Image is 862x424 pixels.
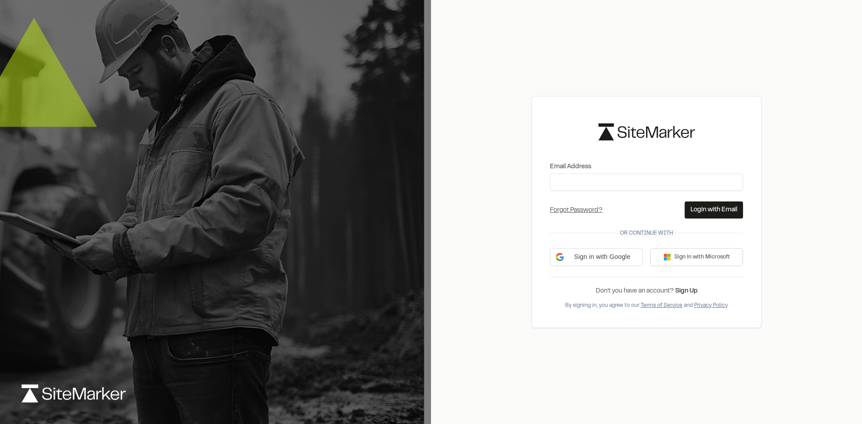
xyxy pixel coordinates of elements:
a: Sign Up [675,288,698,294]
span: Or continue with [616,229,677,237]
a: Forgot Password? [550,208,603,213]
div: Don’t you have an account? [550,286,743,296]
div: By signing in, you agree to our and [550,302,743,310]
button: Terms of Service [641,302,682,310]
button: Login with Email [685,201,743,219]
span: Sign in with Google [567,252,637,262]
img: logo-white-rebrand.svg [22,385,126,402]
button: Privacy Policy [694,302,728,310]
label: Email Address [550,162,743,172]
div: Sign in with Google [550,248,643,266]
img: logo-black-rebrand.svg [598,123,695,140]
button: Sign in with Microsoft [650,248,743,266]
